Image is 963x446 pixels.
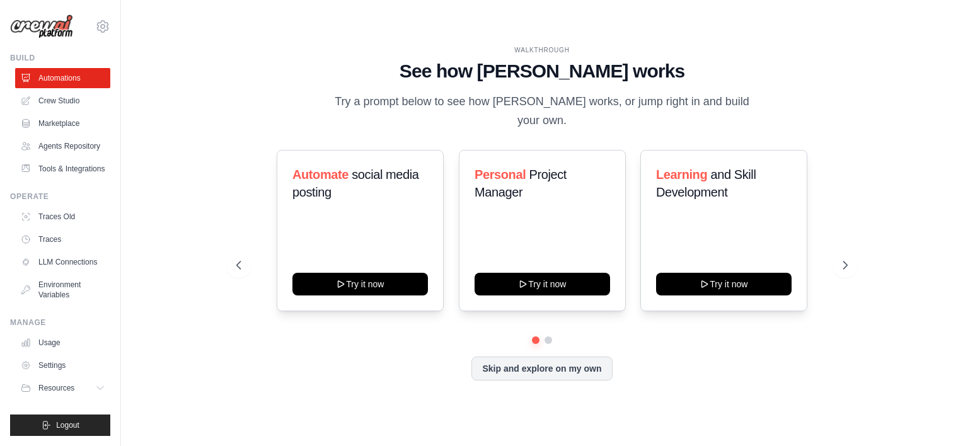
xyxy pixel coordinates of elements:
[10,192,110,202] div: Operate
[330,93,754,130] p: Try a prompt below to see how [PERSON_NAME] works, or jump right in and build your own.
[471,357,612,380] button: Skip and explore on my own
[236,60,848,83] h1: See how [PERSON_NAME] works
[15,252,110,272] a: LLM Connections
[15,275,110,305] a: Environment Variables
[475,168,526,181] span: Personal
[656,168,756,199] span: and Skill Development
[475,273,610,295] button: Try it now
[15,207,110,227] a: Traces Old
[10,317,110,328] div: Manage
[10,14,73,39] img: Logo
[38,383,74,393] span: Resources
[292,168,349,181] span: Automate
[656,273,792,295] button: Try it now
[475,168,567,199] span: Project Manager
[15,91,110,111] a: Crew Studio
[292,168,419,199] span: social media posting
[10,415,110,436] button: Logout
[10,53,110,63] div: Build
[15,159,110,179] a: Tools & Integrations
[236,45,848,55] div: WALKTHROUGH
[15,378,110,398] button: Resources
[656,168,707,181] span: Learning
[292,273,428,295] button: Try it now
[56,420,79,430] span: Logout
[15,355,110,375] a: Settings
[15,136,110,156] a: Agents Repository
[15,113,110,134] a: Marketplace
[15,333,110,353] a: Usage
[15,229,110,249] a: Traces
[15,68,110,88] a: Automations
